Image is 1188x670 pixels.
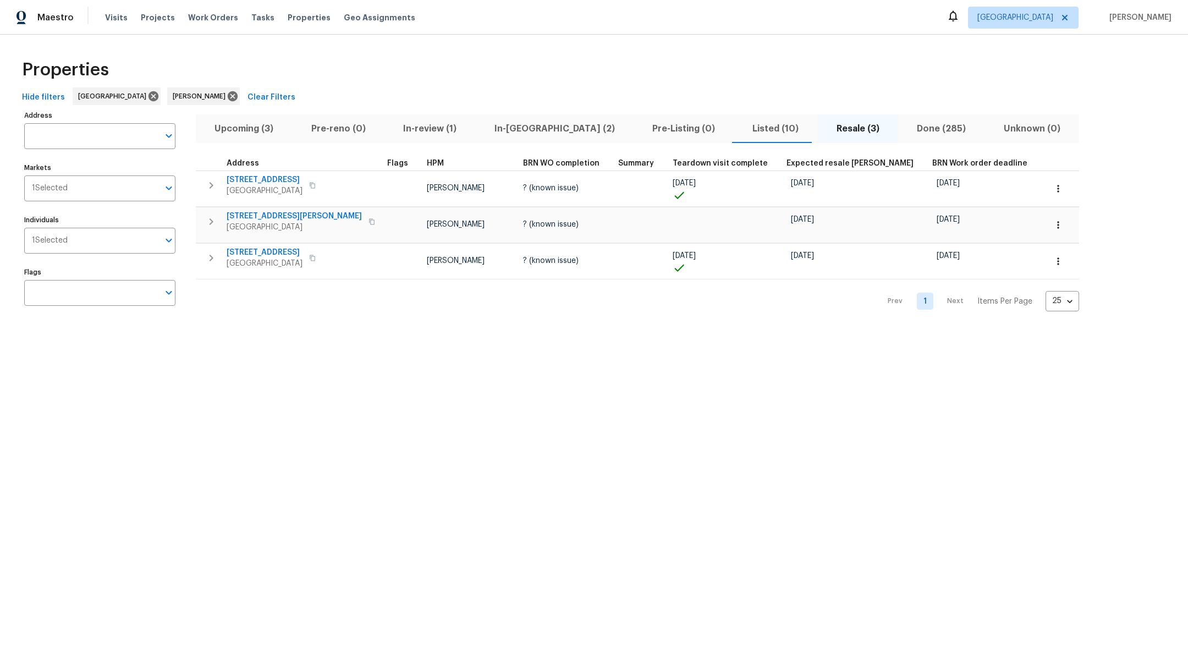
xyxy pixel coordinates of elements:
[427,221,485,228] span: [PERSON_NAME]
[299,121,377,136] span: Pre-reno (0)
[391,121,469,136] span: In-review (1)
[227,258,302,269] span: [GEOGRAPHIC_DATA]
[251,14,274,21] span: Tasks
[243,87,300,108] button: Clear Filters
[673,252,696,260] span: [DATE]
[248,91,295,105] span: Clear Filters
[161,233,177,248] button: Open
[673,160,768,167] span: Teardown visit complete
[18,87,69,108] button: Hide filters
[427,184,485,192] span: [PERSON_NAME]
[523,221,579,228] span: ? (known issue)
[482,121,626,136] span: In-[GEOGRAPHIC_DATA] (2)
[673,179,696,187] span: [DATE]
[937,252,960,260] span: [DATE]
[202,121,285,136] span: Upcoming (3)
[24,164,175,171] label: Markets
[523,184,579,192] span: ? (known issue)
[977,296,1032,307] p: Items Per Page
[173,91,230,102] span: [PERSON_NAME]
[24,112,175,119] label: Address
[917,293,933,310] a: Goto page 1
[24,269,175,276] label: Flags
[618,160,654,167] span: Summary
[78,91,151,102] span: [GEOGRAPHIC_DATA]
[427,257,485,265] span: [PERSON_NAME]
[740,121,811,136] span: Listed (10)
[32,236,68,245] span: 1 Selected
[167,87,240,105] div: [PERSON_NAME]
[791,179,814,187] span: [DATE]
[523,160,599,167] span: BRN WO completion
[791,216,814,223] span: [DATE]
[227,174,302,185] span: [STREET_ADDRESS]
[905,121,978,136] span: Done (285)
[141,12,175,23] span: Projects
[1105,12,1171,23] span: [PERSON_NAME]
[161,285,177,300] button: Open
[787,160,914,167] span: Expected resale [PERSON_NAME]
[288,12,331,23] span: Properties
[640,121,727,136] span: Pre-Listing (0)
[877,286,1079,317] nav: Pagination Navigation
[24,217,175,223] label: Individuals
[932,160,1027,167] span: BRN Work order deadline
[387,160,408,167] span: Flags
[105,12,128,23] span: Visits
[227,160,259,167] span: Address
[161,180,177,196] button: Open
[227,211,362,222] span: [STREET_ADDRESS][PERSON_NAME]
[161,128,177,144] button: Open
[937,179,960,187] span: [DATE]
[227,247,302,258] span: [STREET_ADDRESS]
[37,12,74,23] span: Maestro
[32,184,68,193] span: 1 Selected
[188,12,238,23] span: Work Orders
[427,160,444,167] span: HPM
[992,121,1072,136] span: Unknown (0)
[227,185,302,196] span: [GEOGRAPHIC_DATA]
[344,12,415,23] span: Geo Assignments
[937,216,960,223] span: [DATE]
[523,257,579,265] span: ? (known issue)
[227,222,362,233] span: [GEOGRAPHIC_DATA]
[791,252,814,260] span: [DATE]
[977,12,1053,23] span: [GEOGRAPHIC_DATA]
[824,121,892,136] span: Resale (3)
[73,87,161,105] div: [GEOGRAPHIC_DATA]
[22,64,109,75] span: Properties
[22,91,65,105] span: Hide filters
[1046,287,1079,315] div: 25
